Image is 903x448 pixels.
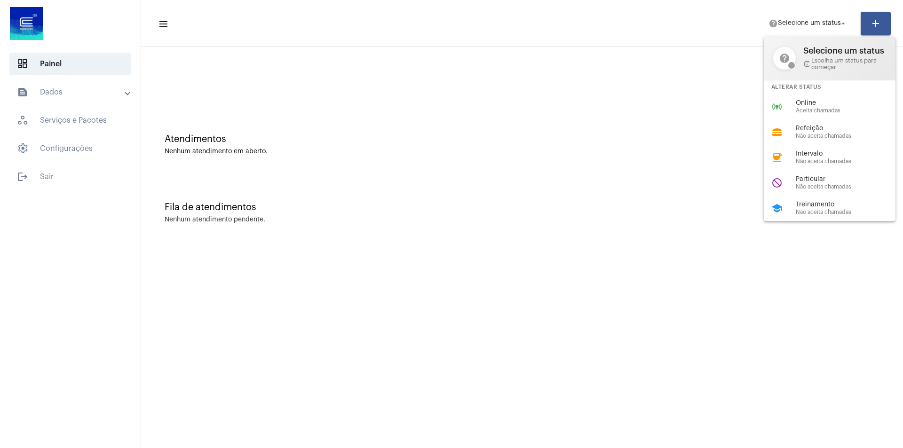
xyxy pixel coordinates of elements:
[796,133,903,139] span: Não aceita chamadas
[773,47,796,70] mat-icon: help
[803,46,886,55] span: Selecione um status
[796,176,903,183] span: Particular
[796,108,903,114] span: Aceita chamadas
[771,177,783,189] mat-icon: do_not_disturb
[803,57,886,71] span: Escolha um status para começar
[796,201,903,208] span: Treinamento
[796,184,903,190] span: Não aceita chamadas
[796,100,903,107] span: Online
[771,101,783,112] mat-icon: online_prediction
[796,209,903,215] span: Não aceita chamadas
[796,158,903,165] span: Não aceita chamadas
[803,60,809,68] mat-icon: info_outline
[771,152,783,163] mat-icon: coffee
[771,126,783,138] mat-icon: lunch_dining
[796,125,903,132] span: Refeição
[796,150,903,157] span: Intervalo
[771,203,783,214] mat-icon: school
[764,80,895,94] div: Alterar Status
